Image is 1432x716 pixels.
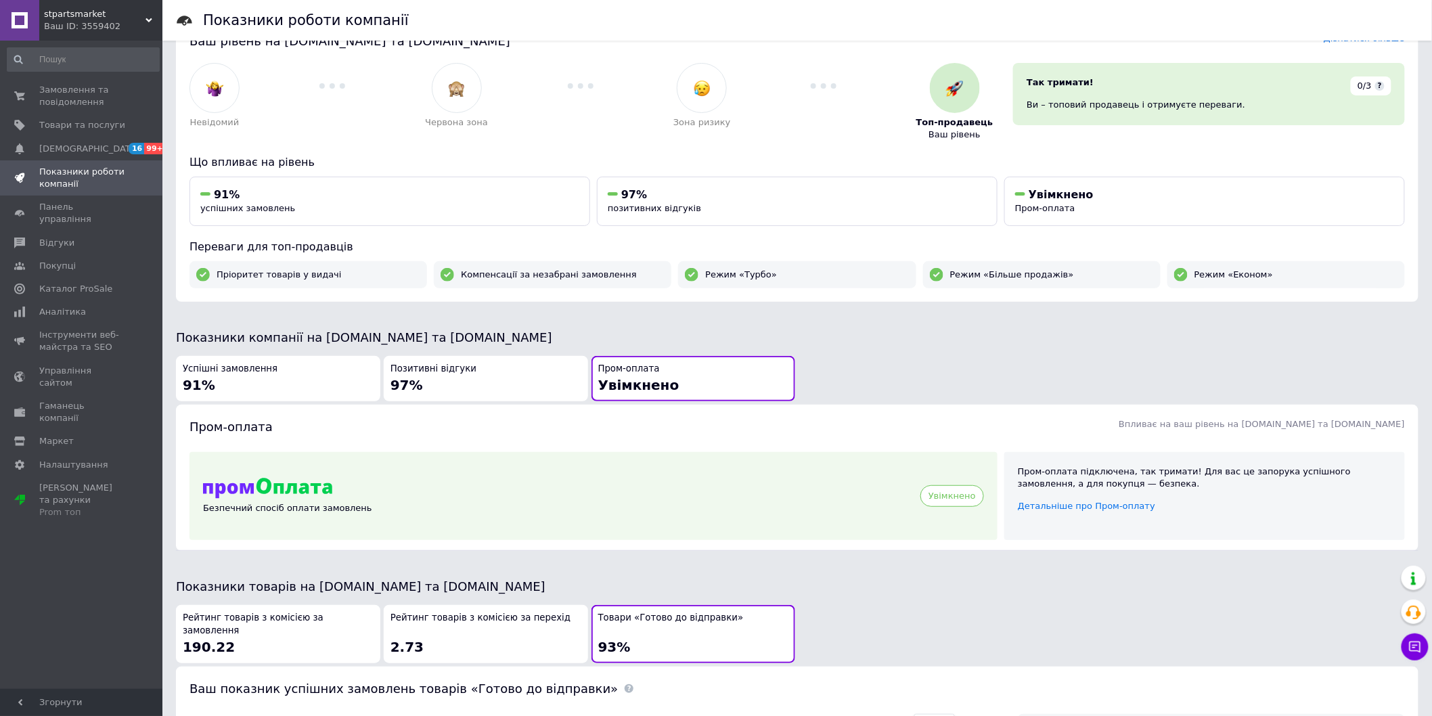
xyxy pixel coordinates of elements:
img: :rocket: [946,80,963,97]
span: ? [1375,81,1385,91]
span: Панель управління [39,201,125,225]
span: Маркет [39,435,74,447]
span: Товари та послуги [39,119,125,131]
div: Ваш ID: 3559402 [44,20,162,32]
span: успішних замовлень [200,203,295,213]
span: Компенсації за незабрані замовлення [461,269,637,281]
span: Управління сайтом [39,365,125,389]
span: Увімкнено [598,377,679,393]
span: Товари «Готово до відправки» [598,612,744,625]
span: Невідомий [190,116,240,129]
span: 93% [598,639,631,655]
span: Ваш рівень [928,129,981,141]
span: Топ-продавець [916,116,993,129]
span: 97% [390,377,423,393]
img: prom-payment [203,478,332,499]
span: Так тримати! [1027,77,1094,87]
span: Відгуки [39,237,74,249]
span: Рейтинг товарів з комісією за замовлення [183,612,374,637]
span: Пром-оплата [1015,203,1075,213]
span: Червона зона [425,116,488,129]
span: [DEMOGRAPHIC_DATA] [39,143,139,155]
span: Аналітика [39,306,86,318]
button: Пром-оплатаУвімкнено [591,356,796,401]
input: Пошук [7,47,160,72]
span: Успішні замовлення [183,363,277,376]
span: Ваш показник успішних замовлень товарів «Готово до відправки» [189,681,618,696]
button: УвімкненоПром-оплата [1004,177,1405,226]
span: Режим «Турбо» [705,269,777,281]
span: [PERSON_NAME] та рахунки [39,482,125,519]
span: Ваш рівень на [DOMAIN_NAME] та [DOMAIN_NAME] [189,34,510,48]
span: Безпечний спосіб оплати замовлень [203,503,372,513]
span: Інструменти веб-майстра та SEO [39,329,125,353]
span: Режим «Більше продажів» [950,269,1074,281]
span: 91% [183,377,215,393]
span: 2.73 [390,639,424,655]
span: Покупці [39,260,76,272]
button: Успішні замовлення91% [176,356,380,401]
span: Рейтинг товарів з комісією за перехід [390,612,570,625]
span: Показники компанії на [DOMAIN_NAME] та [DOMAIN_NAME] [176,330,552,344]
span: 190.22 [183,639,235,655]
button: Позитивні відгуки97% [384,356,588,401]
span: Переваги для топ-продавців [189,240,353,253]
span: позитивних відгуків [608,203,701,213]
h1: Показники роботи компанії [203,12,409,28]
button: Чат з покупцем [1402,633,1429,661]
img: :see_no_evil: [448,80,465,97]
button: Товари «Готово до відправки»93% [591,605,796,663]
button: 97%позитивних відгуків [597,177,998,226]
button: Рейтинг товарів з комісією за замовлення190.22 [176,605,380,663]
span: Що впливає на рівень [189,156,315,169]
button: Рейтинг товарів з комісією за перехід2.73 [384,605,588,663]
span: Пром-оплата [598,363,660,376]
div: Ви – топовий продавець і отримуєте переваги. [1027,99,1391,111]
div: Увімкнено [920,485,984,507]
span: stpartsmarket [44,8,146,20]
span: Налаштування [39,459,108,471]
div: 0/3 [1351,76,1391,95]
span: 91% [214,188,240,201]
span: Впливає на ваш рівень на [DOMAIN_NAME] та [DOMAIN_NAME] [1119,419,1405,429]
span: Пром-оплата [189,420,273,434]
span: Показники роботи компанії [39,166,125,190]
span: 99+ [144,143,166,154]
span: 16 [129,143,144,154]
span: Каталог ProSale [39,283,112,295]
span: Гаманець компанії [39,400,125,424]
span: Пріоритет товарів у видачі [217,269,342,281]
span: Увімкнено [1029,188,1094,201]
span: 97% [621,188,647,201]
a: Детальніше про Пром-оплату [1018,501,1155,511]
span: Зона ризику [673,116,731,129]
span: Показники товарів на [DOMAIN_NAME] та [DOMAIN_NAME] [176,579,545,594]
img: :disappointed_relieved: [694,80,711,97]
span: Режим «Економ» [1194,269,1273,281]
div: Пром-оплата підключена, так тримати! Для вас це запорука успішного замовлення, а для покупця — бе... [1018,466,1391,490]
button: 91%успішних замовлень [189,177,590,226]
div: Prom топ [39,506,125,518]
span: Замовлення та повідомлення [39,84,125,108]
img: :woman-shrugging: [206,80,223,97]
span: Позитивні відгуки [390,363,476,376]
